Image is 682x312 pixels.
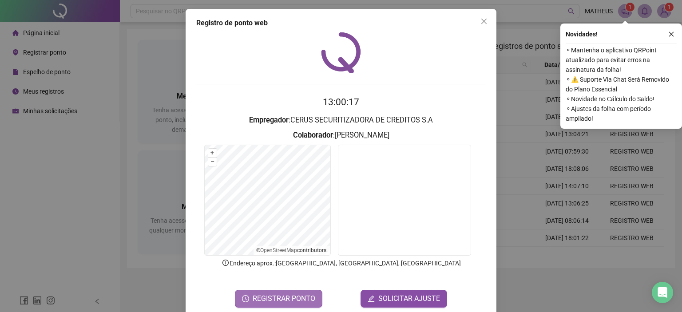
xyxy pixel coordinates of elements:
strong: Colaborador [293,131,333,139]
h3: : CERUS SECURITIZADORA DE CREDITOS S.A [196,115,486,126]
span: ⚬ Mantenha o aplicativo QRPoint atualizado para evitar erros na assinatura da folha! [566,45,677,75]
span: Novidades ! [566,29,598,39]
span: close [668,31,674,37]
p: Endereço aprox. : [GEOGRAPHIC_DATA], [GEOGRAPHIC_DATA], [GEOGRAPHIC_DATA] [196,258,486,268]
div: Open Intercom Messenger [652,282,673,303]
button: + [208,149,217,157]
time: 13:00:17 [323,97,359,107]
span: ⚬ ⚠️ Suporte Via Chat Será Removido do Plano Essencial [566,75,677,94]
h3: : [PERSON_NAME] [196,130,486,141]
span: SOLICITAR AJUSTE [378,293,440,304]
div: Registro de ponto web [196,18,486,28]
span: ⚬ Novidade no Cálculo do Saldo! [566,94,677,104]
button: REGISTRAR PONTO [235,290,322,308]
strong: Empregador [249,116,289,124]
span: REGISTRAR PONTO [253,293,315,304]
span: info-circle [222,259,230,267]
a: OpenStreetMap [260,247,297,253]
button: editSOLICITAR AJUSTE [361,290,447,308]
span: clock-circle [242,295,249,302]
button: Close [477,14,491,28]
span: edit [368,295,375,302]
button: – [208,158,217,166]
span: close [480,18,488,25]
li: © contributors. [256,247,328,253]
span: ⚬ Ajustes da folha com período ampliado! [566,104,677,123]
img: QRPoint [321,32,361,73]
